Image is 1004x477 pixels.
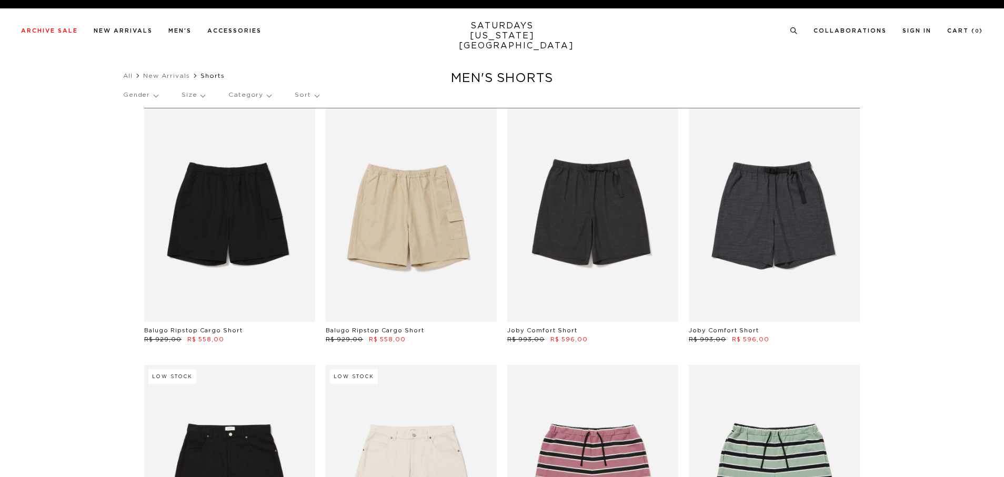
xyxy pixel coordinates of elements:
a: Balugo Ripstop Cargo Short [326,328,424,333]
span: R$ 596,00 [550,337,588,342]
div: Low Stock [148,369,196,384]
span: R$ 558,00 [369,337,406,342]
span: R$ 993,00 [689,337,726,342]
a: SATURDAYS[US_STATE][GEOGRAPHIC_DATA] [459,21,546,51]
a: Cart (0) [947,28,983,34]
a: Men's [168,28,192,34]
a: Accessories [207,28,262,34]
a: Collaborations [814,28,887,34]
span: R$ 929,00 [144,337,182,342]
p: Size [182,83,205,107]
a: All [123,73,133,79]
a: Balugo Ripstop Cargo Short [144,328,243,333]
a: Archive Sale [21,28,78,34]
small: 0 [975,29,979,34]
span: R$ 596,00 [732,337,769,342]
a: New Arrivals [94,28,153,34]
p: Gender [123,83,158,107]
div: Low Stock [330,369,378,384]
span: Shorts [200,73,225,79]
a: Joby Comfort Short [507,328,577,333]
span: R$ 993,00 [507,337,545,342]
p: Sort [295,83,318,107]
p: Category [228,83,271,107]
a: Sign In [902,28,931,34]
span: R$ 929,00 [326,337,363,342]
a: Joby Comfort Short [689,328,759,333]
span: R$ 558,00 [187,337,224,342]
a: New Arrivals [143,73,190,79]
